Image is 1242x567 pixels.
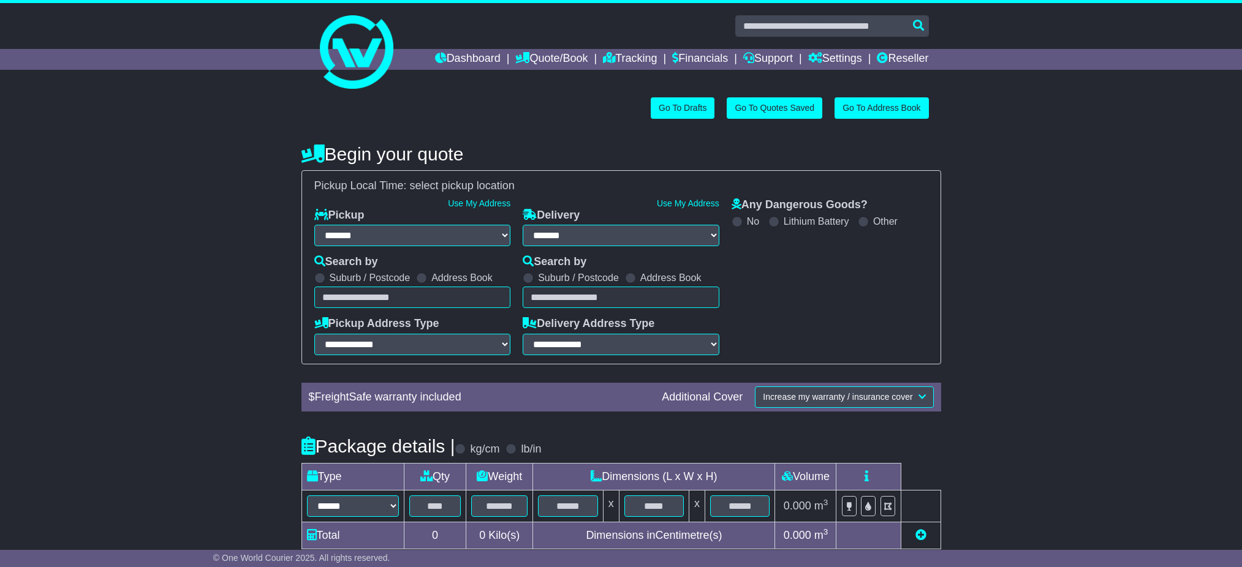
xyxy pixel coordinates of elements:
[784,529,811,541] span: 0.000
[301,522,404,549] td: Total
[763,392,912,402] span: Increase my warranty / insurance cover
[814,500,828,512] span: m
[330,272,411,283] label: Suburb / Postcode
[743,49,793,70] a: Support
[538,272,619,283] label: Suburb / Postcode
[314,209,365,222] label: Pickup
[301,463,404,490] td: Type
[521,443,541,456] label: lb/in
[303,391,656,404] div: $ FreightSafe warranty included
[835,97,928,119] a: Go To Address Book
[308,179,934,193] div: Pickup Local Time:
[808,49,862,70] a: Settings
[755,386,933,408] button: Increase my warranty / insurance cover
[784,216,849,227] label: Lithium Battery
[747,216,759,227] label: No
[466,522,533,549] td: Kilo(s)
[603,490,619,522] td: x
[603,49,657,70] a: Tracking
[784,500,811,512] span: 0.000
[301,144,941,164] h4: Begin your quote
[431,272,493,283] label: Address Book
[301,436,455,456] h4: Package details |
[314,317,439,331] label: Pickup Address Type
[732,198,868,212] label: Any Dangerous Goods?
[404,463,466,490] td: Qty
[466,463,533,490] td: Weight
[533,463,775,490] td: Dimensions (L x W x H)
[435,49,501,70] a: Dashboard
[404,522,466,549] td: 0
[314,255,378,269] label: Search by
[470,443,499,456] label: kg/cm
[523,255,586,269] label: Search by
[479,529,485,541] span: 0
[656,391,749,404] div: Additional Cover
[410,179,515,192] span: select pickup location
[515,49,588,70] a: Quote/Book
[533,522,775,549] td: Dimensions in Centimetre(s)
[727,97,822,119] a: Go To Quotes Saved
[824,498,828,507] sup: 3
[915,529,926,541] a: Add new item
[672,49,728,70] a: Financials
[873,216,898,227] label: Other
[523,209,580,222] label: Delivery
[824,527,828,536] sup: 3
[689,490,705,522] td: x
[448,198,510,208] a: Use My Address
[523,317,654,331] label: Delivery Address Type
[814,529,828,541] span: m
[657,198,719,208] a: Use My Address
[775,463,836,490] td: Volume
[640,272,702,283] label: Address Book
[651,97,714,119] a: Go To Drafts
[213,553,390,563] span: © One World Courier 2025. All rights reserved.
[877,49,928,70] a: Reseller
